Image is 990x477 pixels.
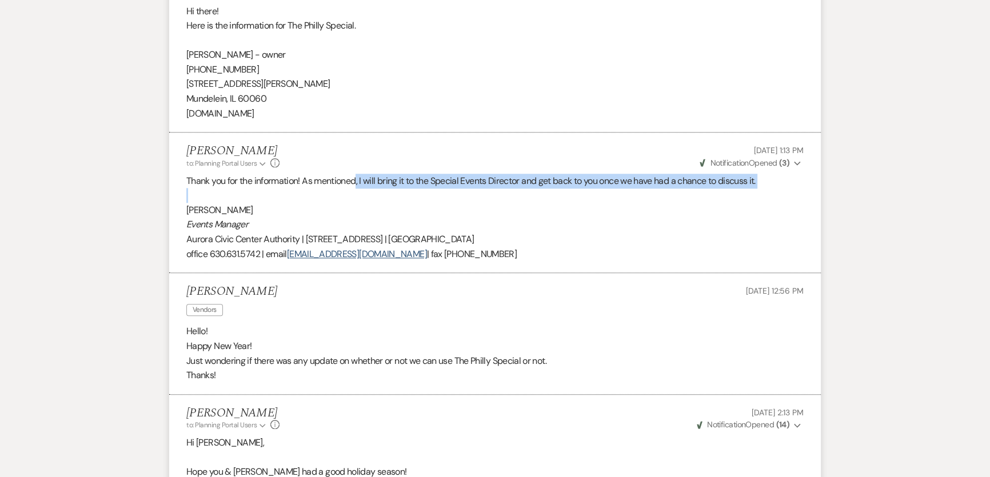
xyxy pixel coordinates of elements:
span: Opened [700,158,789,168]
p: [PERSON_NAME] - owner [186,47,804,62]
p: Happy New Year! [186,339,804,354]
span: Notification [710,158,748,168]
span: [DATE] 1:13 PM [754,145,804,155]
p: [STREET_ADDRESS][PERSON_NAME] [186,77,804,91]
p: Mundelein, IL 60060 [186,91,804,106]
p: Hello! [186,324,804,339]
p: Thank you for the information! As mentioned, I will bring it to the Special Events Director and g... [186,174,804,189]
a: [EMAIL_ADDRESS][DOMAIN_NAME] [287,248,427,260]
em: Events Manager [186,218,248,230]
span: office 630.631.5742 | email [186,248,287,260]
h5: [PERSON_NAME] [186,144,280,158]
button: to: Planning Portal Users [186,420,268,430]
p: Here is the information for The Philly Special. [186,18,804,33]
button: NotificationOpened (3) [698,157,804,169]
p: Just wondering if there was any update on whether or not we can use The Philly Special or not. [186,354,804,368]
strong: ( 3 ) [779,158,789,168]
span: Aurora Civic Center Authority | [STREET_ADDRESS] | [GEOGRAPHIC_DATA] [186,233,474,245]
span: Vendors [186,304,223,316]
p: Hi [PERSON_NAME], [186,435,804,450]
span: to: Planning Portal Users [186,420,257,430]
p: Hi there! [186,4,804,19]
h5: [PERSON_NAME] [186,406,280,420]
span: to: Planning Portal Users [186,159,257,168]
h5: [PERSON_NAME] [186,284,277,299]
button: NotificationOpened (14) [695,419,804,431]
span: [PERSON_NAME] [186,204,253,216]
span: [DATE] 12:56 PM [746,286,804,296]
p: Thanks! [186,368,804,383]
span: Opened [697,419,790,430]
span: | fax [PHONE_NUMBER] [427,248,517,260]
strong: ( 14 ) [776,419,789,430]
span: [DATE] 2:13 PM [752,407,804,418]
p: [DOMAIN_NAME] [186,106,804,121]
button: to: Planning Portal Users [186,158,268,169]
span: Notification [707,419,745,430]
p: [PHONE_NUMBER] [186,62,804,77]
